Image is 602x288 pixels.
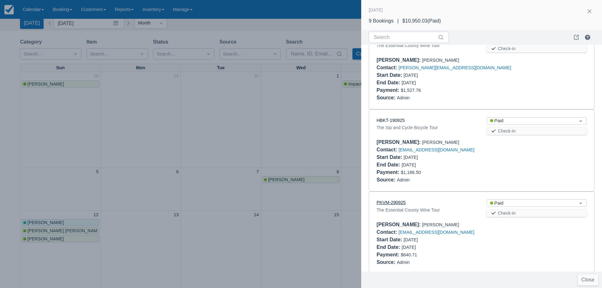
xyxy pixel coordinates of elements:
div: The Essential County Wine Tour [377,42,477,49]
button: Close [578,274,598,285]
div: [DATE] [377,79,477,86]
div: End Date : [377,162,402,167]
div: [DATE] [377,243,477,251]
div: $1,186.50 [377,169,587,176]
div: [DATE] [369,6,383,14]
a: [EMAIL_ADDRESS][DOMAIN_NAME] [399,230,474,235]
div: Source : [377,259,397,265]
div: End Date : [377,80,402,85]
input: Search [374,32,436,43]
span: Dropdown icon [578,200,584,206]
div: 9 Bookings [369,17,393,25]
div: | [393,17,402,25]
div: [DATE] [377,236,477,243]
div: [PERSON_NAME] : [377,57,422,63]
div: Source : [377,95,397,100]
div: Start Date : [377,237,404,242]
div: $10,950.03 ( Paid ) [402,17,441,25]
div: Contact : [377,65,399,70]
div: [PERSON_NAME] [377,139,587,146]
button: Check-in [487,127,587,135]
div: Admin [377,94,587,102]
div: Admin [377,176,587,184]
div: [PERSON_NAME] [377,56,587,64]
button: Check-in [487,45,587,52]
button: Check-in [487,209,587,217]
div: Paid [490,200,572,207]
div: Contact : [377,147,399,152]
div: Payment : [377,252,401,257]
a: PKVM-290925 [377,200,406,205]
div: [PERSON_NAME] : [377,139,422,145]
div: Payment : [377,87,401,93]
a: HBKT-190925 [377,118,405,123]
div: Source : [377,177,397,182]
div: The Sip and Cycle Bicycle Tour [377,124,477,131]
div: Contact : [377,229,399,235]
div: End Date : [377,244,402,250]
a: [PERSON_NAME][EMAIL_ADDRESS][DOMAIN_NAME] [399,65,511,70]
div: The Essential County Wine Tour [377,206,477,214]
div: Start Date : [377,72,404,78]
div: $1,527.76 [377,86,587,94]
div: Admin [377,259,587,266]
div: $640.71 [377,251,587,259]
div: [PERSON_NAME] : [377,222,422,227]
div: [DATE] [377,161,477,169]
div: [DATE] [377,71,477,79]
a: [EMAIL_ADDRESS][DOMAIN_NAME] [399,147,474,152]
div: Payment : [377,170,401,175]
div: [DATE] [377,154,477,161]
div: Paid [490,118,572,124]
div: Start Date : [377,154,404,160]
div: [PERSON_NAME] [377,221,587,228]
span: Dropdown icon [578,118,584,124]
